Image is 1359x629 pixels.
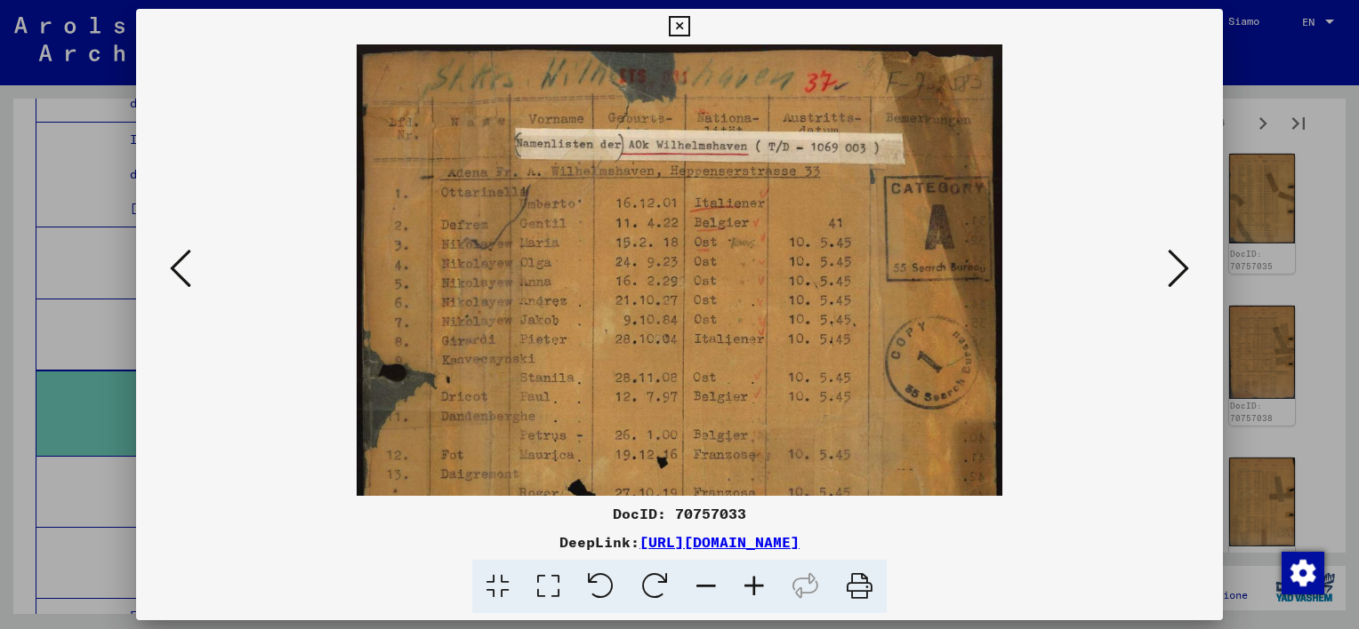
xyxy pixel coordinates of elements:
[136,503,1223,524] div: DocID: 70757033
[136,531,1223,553] div: DeepLink:
[1281,551,1323,593] div: Modifica consenso
[1282,552,1324,594] img: Zustimmung ändern
[639,533,800,551] a: [URL][DOMAIN_NAME]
